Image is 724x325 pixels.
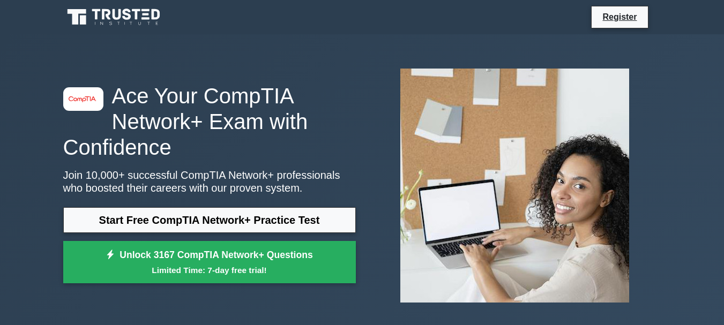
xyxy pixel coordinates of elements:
[63,207,356,233] a: Start Free CompTIA Network+ Practice Test
[63,169,356,194] p: Join 10,000+ successful CompTIA Network+ professionals who boosted their careers with our proven ...
[77,264,342,276] small: Limited Time: 7-day free trial!
[596,10,643,24] a: Register
[63,83,356,160] h1: Ace Your CompTIA Network+ Exam with Confidence
[63,241,356,284] a: Unlock 3167 CompTIA Network+ QuestionsLimited Time: 7-day free trial!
